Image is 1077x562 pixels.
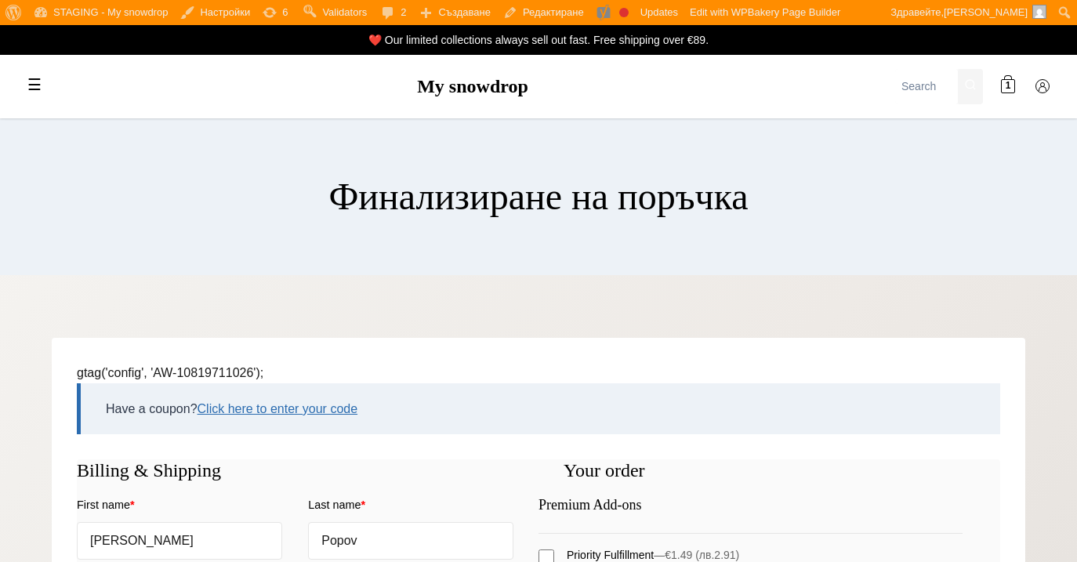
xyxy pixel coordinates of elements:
a: Click here to enter your code [198,402,358,415]
span: лв. [699,549,715,561]
span: 1 [1006,79,1011,94]
div: Focus keyphrase not set [619,8,629,17]
h3: Your order [538,459,1000,482]
span: 2.91 [699,549,736,561]
label: Last name [308,491,513,519]
label: First name [77,491,282,519]
span: ( ) [695,549,739,561]
span: [PERSON_NAME] [944,6,1028,18]
h3: Premium Add-ons [114,497,963,514]
abbr: required [130,499,135,511]
input: Search [895,69,958,104]
h1: Финализиране на поръчка [328,174,748,219]
abbr: required [361,499,365,511]
label: Toggle mobile menu [19,70,50,101]
span: 1.49 [665,549,692,561]
span: € [665,549,671,561]
div: Have a coupon? [77,383,1000,435]
h3: Billing & Shipping [77,459,513,482]
a: My snowdrop [417,76,528,96]
span: — [654,549,739,561]
a: 1 [992,71,1024,103]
